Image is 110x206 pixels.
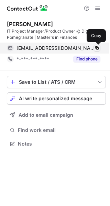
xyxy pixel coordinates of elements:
div: Save to List / ATS / CRM [19,79,94,85]
button: Find work email [7,125,106,135]
span: Notes [18,141,103,147]
div: IT Project Manager/Product Owner @ Digital Pomegranate | Master's in Finances [7,28,106,41]
span: AI write personalized message [19,96,92,101]
button: AI write personalized message [7,92,106,105]
span: Add to email campaign [19,112,73,118]
img: ContactOut v5.3.10 [7,4,48,12]
button: Reveal Button [73,56,100,62]
button: Notes [7,139,106,149]
span: [EMAIL_ADDRESS][DOMAIN_NAME] [16,45,95,51]
button: save-profile-one-click [7,76,106,88]
button: Add to email campaign [7,109,106,121]
div: [PERSON_NAME] [7,21,53,27]
span: Find work email [18,127,103,133]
